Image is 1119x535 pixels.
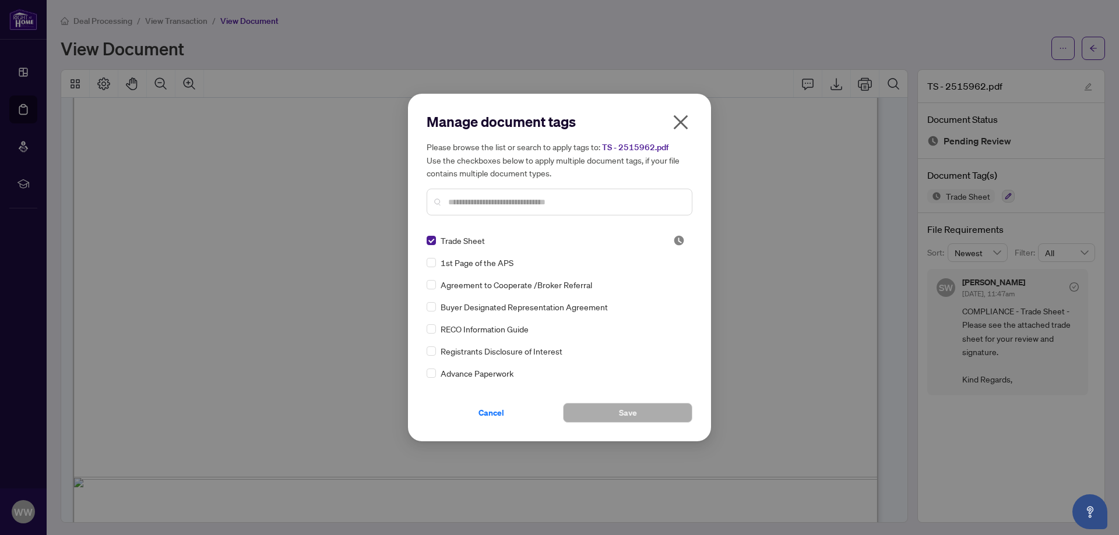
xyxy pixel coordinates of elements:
[671,113,690,132] span: close
[441,300,608,313] span: Buyer Designated Representation Agreement
[602,142,668,153] span: TS - 2515962.pdf
[441,345,562,357] span: Registrants Disclosure of Interest
[673,235,685,246] img: status
[441,323,529,335] span: RECO Information Guide
[673,235,685,246] span: Pending Review
[563,403,692,423] button: Save
[1072,494,1107,529] button: Open asap
[441,234,485,247] span: Trade Sheet
[427,403,556,423] button: Cancel
[427,112,692,131] h2: Manage document tags
[441,256,513,269] span: 1st Page of the APS
[441,367,513,380] span: Advance Paperwork
[441,278,592,291] span: Agreement to Cooperate /Broker Referral
[478,403,504,422] span: Cancel
[427,140,692,179] h5: Please browse the list or search to apply tags to: Use the checkboxes below to apply multiple doc...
